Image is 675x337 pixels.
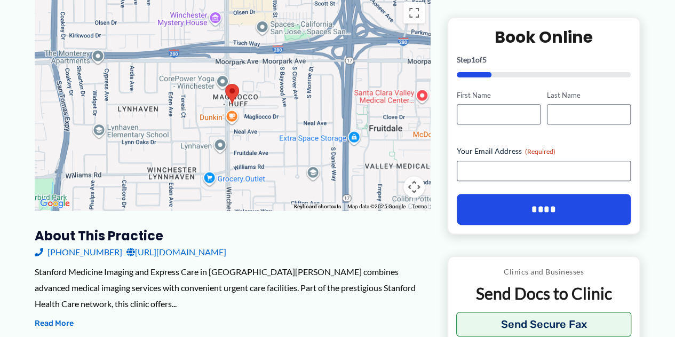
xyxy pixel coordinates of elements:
[471,55,475,64] span: 1
[294,203,341,210] button: Keyboard shortcuts
[403,176,425,198] button: Map camera controls
[457,146,631,157] label: Your Email Address
[37,197,73,210] a: Open this area in Google Maps (opens a new window)
[456,265,632,279] p: Clinics and Businesses
[457,56,631,64] p: Step of
[35,244,122,260] a: [PHONE_NUMBER]
[37,197,73,210] img: Google
[403,2,425,23] button: Toggle fullscreen view
[35,228,430,244] h3: About this practice
[457,90,541,100] label: First Name
[412,203,427,209] a: Terms (opens in new tab)
[525,148,555,156] span: (Required)
[347,203,406,209] span: Map data ©2025 Google
[35,264,430,311] div: Stanford Medicine Imaging and Express Care in [GEOGRAPHIC_DATA][PERSON_NAME] combines advanced me...
[482,55,487,64] span: 5
[126,244,226,260] a: [URL][DOMAIN_NAME]
[35,317,74,330] button: Read More
[457,27,631,48] h2: Book Online
[456,284,632,304] p: Send Docs to Clinic
[456,312,632,337] button: Send Secure Fax
[547,90,631,100] label: Last Name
